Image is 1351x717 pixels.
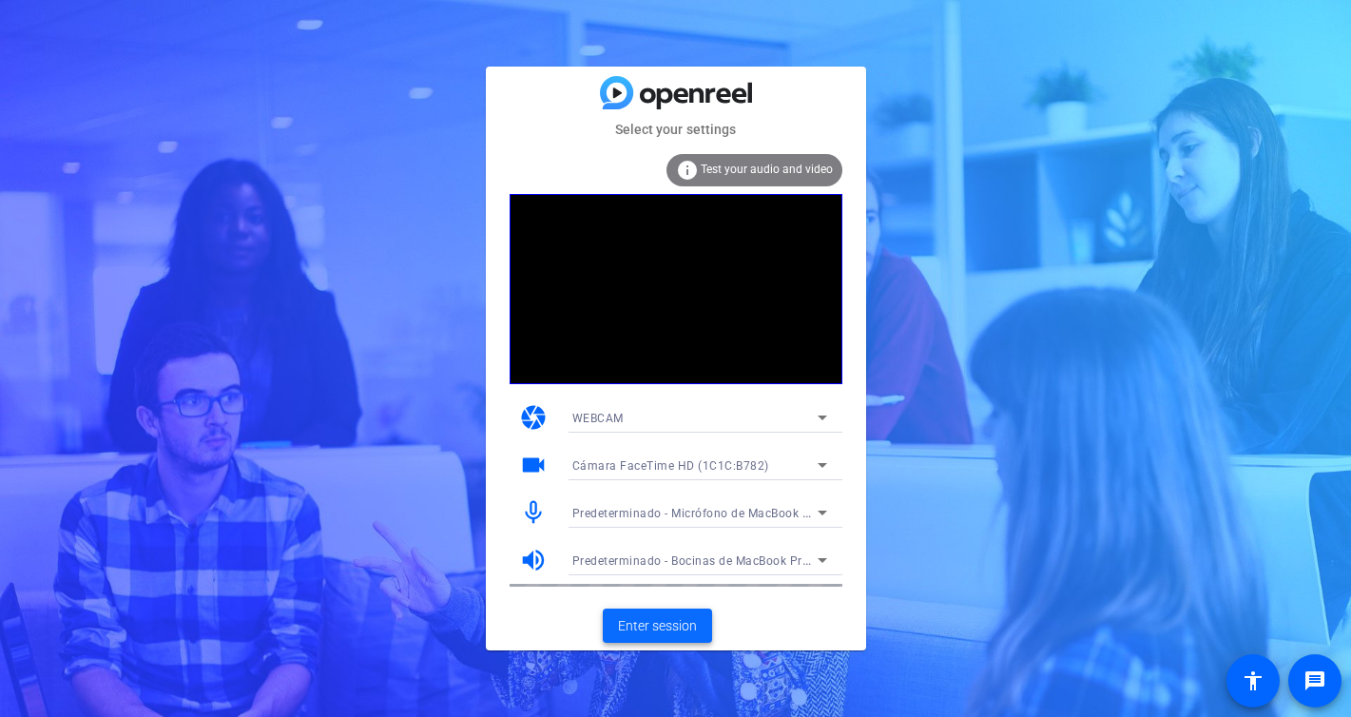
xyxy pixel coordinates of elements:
[676,159,699,182] mat-icon: info
[603,609,712,643] button: Enter session
[572,459,769,473] span: Cámara FaceTime HD (1C1C:B782)
[1242,669,1264,692] mat-icon: accessibility
[519,498,548,527] mat-icon: mic_none
[519,403,548,432] mat-icon: camera
[572,552,860,568] span: Predeterminado - Bocinas de MacBook Pro (Built-in)
[1303,669,1326,692] mat-icon: message
[486,119,866,140] mat-card-subtitle: Select your settings
[600,76,752,109] img: blue-gradient.svg
[519,451,548,479] mat-icon: videocam
[618,616,697,636] span: Enter session
[519,546,548,574] mat-icon: volume_up
[701,163,833,176] span: Test your audio and video
[572,505,873,520] span: Predeterminado - Micrófono de MacBook Pro (Built-in)
[572,412,624,425] span: WEBCAM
